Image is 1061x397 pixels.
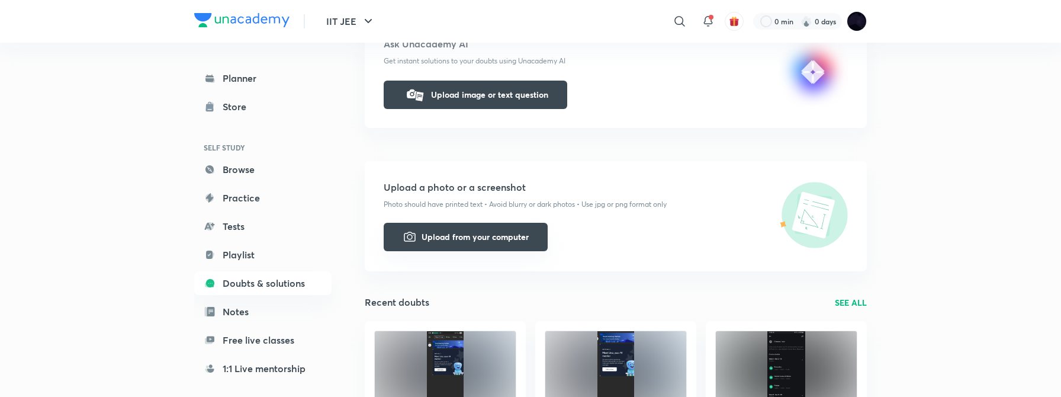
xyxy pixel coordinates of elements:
[223,100,253,114] div: Store
[365,295,429,309] h5: Recent doubts
[384,81,567,109] button: Upload image or text question
[319,9,382,33] button: IIT JEE
[194,13,290,30] a: Company Logo
[403,230,417,244] img: camera-icon
[778,37,848,107] img: upload-icon
[384,56,848,66] p: Get instant solutions to your doubts using Unacademy AI
[384,180,848,194] h5: Upload a photo or a screenshot
[194,186,332,210] a: Practice
[384,37,848,51] h5: Ask Unacademy AI
[778,180,848,250] img: upload-icon
[194,13,290,27] img: Company Logo
[725,12,744,31] button: avatar
[194,137,332,158] h6: SELF STUDY
[384,199,848,210] p: Photo should have printed text • Avoid blurry or dark photos • Use jpg or png format only
[835,296,867,309] a: SEE ALL
[194,95,332,119] a: Store
[847,11,867,31] img: Megha Gor
[800,15,812,27] img: streak
[403,83,426,107] img: camera-icon
[194,357,332,380] a: 1:1 Live mentorship
[194,158,332,181] a: Browse
[194,214,332,238] a: Tests
[194,243,332,267] a: Playlist
[384,223,548,251] button: Upload from your computer
[194,66,332,90] a: Planner
[194,328,332,352] a: Free live classes
[729,16,740,27] img: avatar
[194,300,332,324] a: Notes
[194,271,332,295] a: Doubts & solutions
